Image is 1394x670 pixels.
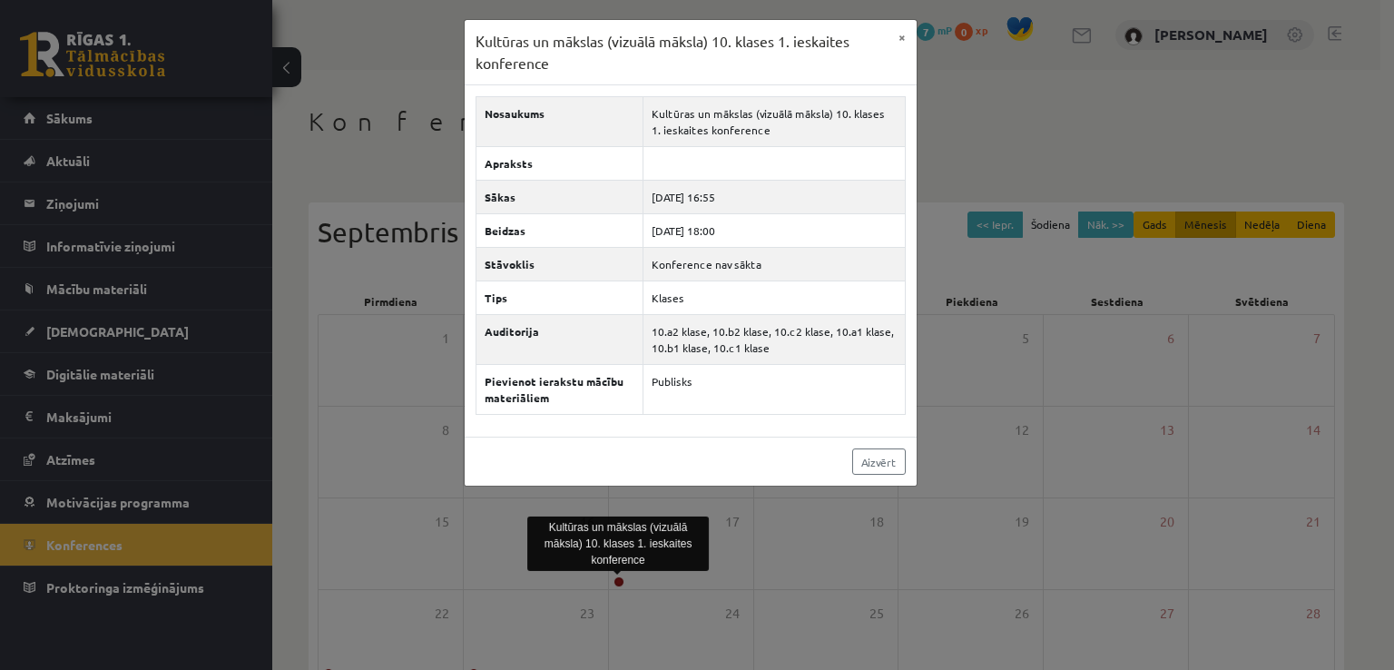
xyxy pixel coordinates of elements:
[476,365,643,415] th: Pievienot ierakstu mācību materiāliem
[527,517,709,571] div: Kultūras un mākslas (vizuālā māksla) 10. klases 1. ieskaites konference
[888,20,917,54] button: ×
[476,214,643,248] th: Beidzas
[476,181,643,214] th: Sākas
[476,315,643,365] th: Auditorija
[476,147,643,181] th: Apraksts
[476,31,888,74] h3: Kultūras un mākslas (vizuālā māksla) 10. klases 1. ieskaites konference
[643,214,905,248] td: [DATE] 18:00
[476,281,643,315] th: Tips
[476,97,643,147] th: Nosaukums
[643,181,905,214] td: [DATE] 16:55
[643,97,905,147] td: Kultūras un mākslas (vizuālā māksla) 10. klases 1. ieskaites konference
[643,365,905,415] td: Publisks
[476,248,643,281] th: Stāvoklis
[643,281,905,315] td: Klases
[643,315,905,365] td: 10.a2 klase, 10.b2 klase, 10.c2 klase, 10.a1 klase, 10.b1 klase, 10.c1 klase
[643,248,905,281] td: Konference nav sākta
[852,448,906,475] a: Aizvērt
